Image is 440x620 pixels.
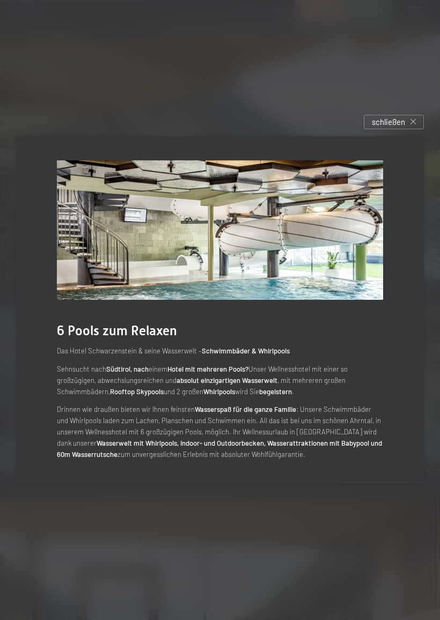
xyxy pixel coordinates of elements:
p: Sehnsucht nach einem Unser Wellnesshotel mit einer so großzügigen, abwechslungsreichen und , mit ... [57,364,383,397]
span: 6 Pools zum Relaxen [57,323,177,338]
p: Das Hotel Schwarzenstein & seine Wasserwelt – [57,345,383,357]
strong: begeistern [259,387,292,396]
strong: Südtirol, nach [106,365,149,373]
strong: Whirlpools [203,387,235,396]
strong: Wasserwelt mit Whirlpools, Indoor- und Outdoorbecken, Wasserattraktionen mit Babypool und 60m Was... [57,439,382,459]
img: Urlaub - Schwimmbad - Sprudelbänke - Babybecken uvw. [57,160,383,300]
strong: Schwimmbäder & Whirlpools [202,346,290,355]
strong: absolut einzigartigen Wasserwelt [177,376,277,385]
strong: Wasserspaß für die ganze Familie [195,405,296,414]
p: Drinnen wie draußen bieten wir Ihnen feinsten : Unsere Schwimmbäder und Whirlpools laden zum Lach... [57,404,383,460]
strong: Rooftop Skypools [110,387,164,396]
strong: Hotel mit mehreren Pools? [167,365,248,373]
